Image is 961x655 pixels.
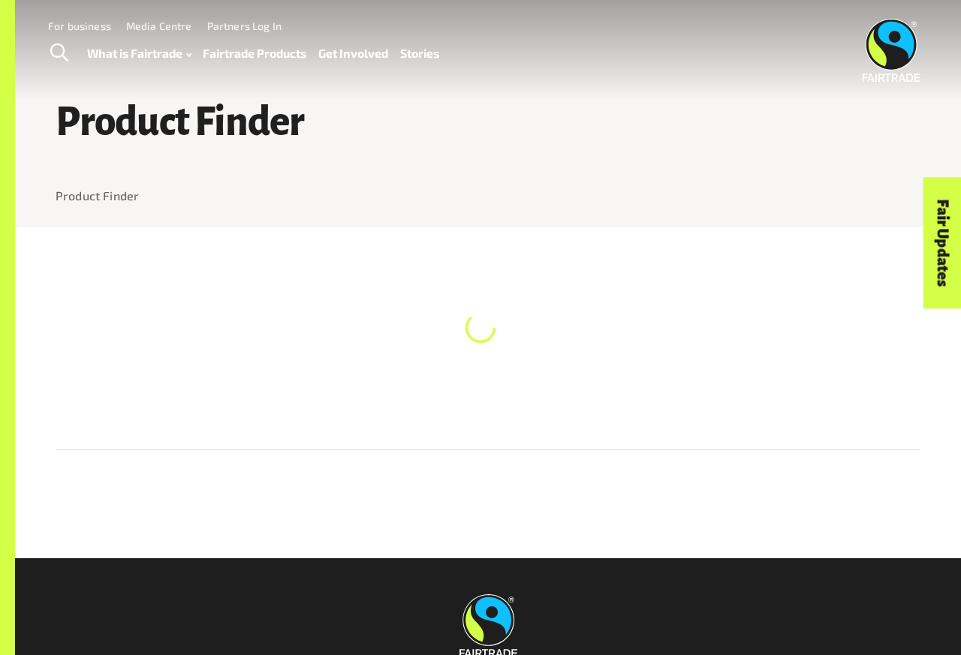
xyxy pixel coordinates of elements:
a: Media Centre [126,20,192,32]
a: What is Fairtrade [87,43,191,64]
a: Partners Log In [207,20,282,32]
a: For business [48,20,111,32]
a: Toggle Search [41,35,77,72]
a: Fairtrade Products [203,43,306,64]
a: Product Finder [56,188,139,203]
img: Fairtrade Australia New Zealand logo [863,19,920,82]
a: Stories [400,43,439,64]
h1: Product Finder [56,101,920,143]
nav: breadcrumb [56,187,920,205]
a: Get Involved [318,43,388,64]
